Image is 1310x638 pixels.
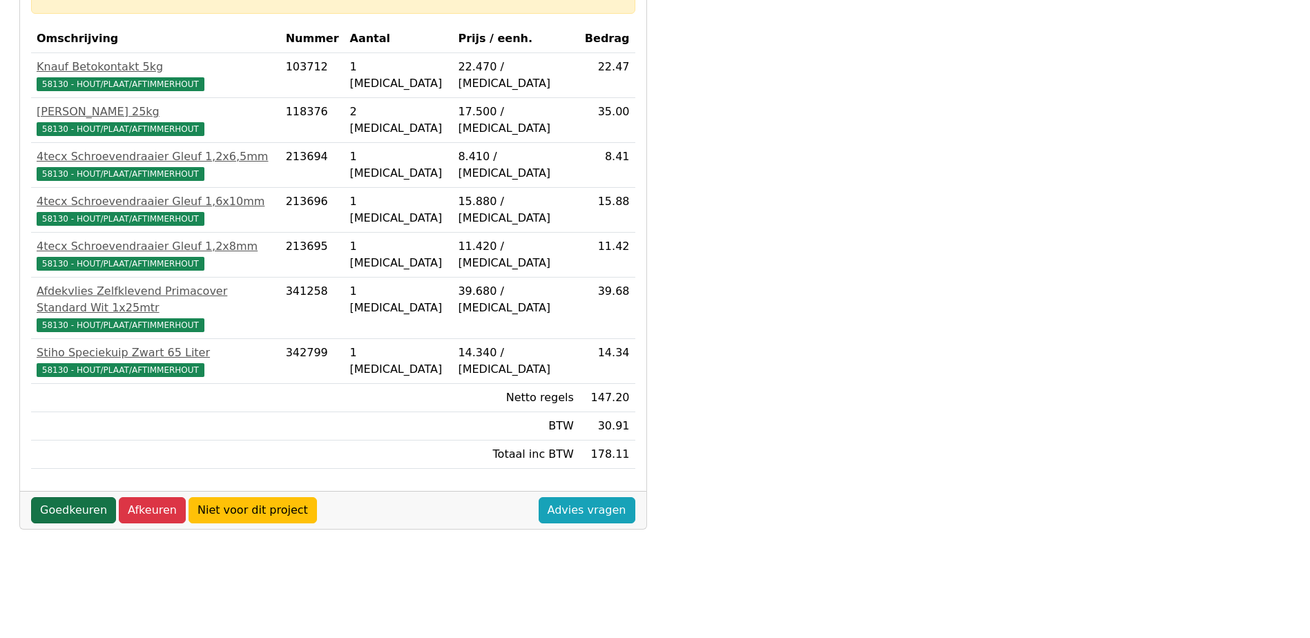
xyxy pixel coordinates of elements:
[37,122,204,136] span: 58130 - HOUT/PLAAT/AFTIMMERHOUT
[280,278,345,339] td: 341258
[350,345,447,378] div: 1 [MEDICAL_DATA]
[37,345,275,378] a: Stiho Speciekuip Zwart 65 Liter58130 - HOUT/PLAAT/AFTIMMERHOUT
[31,25,280,53] th: Omschrijving
[350,59,447,92] div: 1 [MEDICAL_DATA]
[37,193,275,210] div: 4tecx Schroevendraaier Gleuf 1,6x10mm
[458,283,573,316] div: 39.680 / [MEDICAL_DATA]
[579,143,635,188] td: 8.41
[37,283,275,333] a: Afdekvlies Zelfklevend Primacover Standard Wit 1x25mtr58130 - HOUT/PLAAT/AFTIMMERHOUT
[458,59,573,92] div: 22.470 / [MEDICAL_DATA]
[37,59,275,92] a: Knauf Betokontakt 5kg58130 - HOUT/PLAAT/AFTIMMERHOUT
[350,104,447,137] div: 2 [MEDICAL_DATA]
[458,193,573,226] div: 15.880 / [MEDICAL_DATA]
[579,188,635,233] td: 15.88
[37,59,275,75] div: Knauf Betokontakt 5kg
[31,497,116,523] a: Goedkeuren
[350,193,447,226] div: 1 [MEDICAL_DATA]
[280,98,345,143] td: 118376
[452,441,579,469] td: Totaal inc BTW
[280,53,345,98] td: 103712
[539,497,635,523] a: Advies vragen
[37,167,204,181] span: 58130 - HOUT/PLAAT/AFTIMMERHOUT
[37,104,275,137] a: [PERSON_NAME] 25kg58130 - HOUT/PLAAT/AFTIMMERHOUT
[280,143,345,188] td: 213694
[452,25,579,53] th: Prijs / eenh.
[350,148,447,182] div: 1 [MEDICAL_DATA]
[37,238,275,255] div: 4tecx Schroevendraaier Gleuf 1,2x8mm
[37,212,204,226] span: 58130 - HOUT/PLAAT/AFTIMMERHOUT
[37,77,204,91] span: 58130 - HOUT/PLAAT/AFTIMMERHOUT
[280,188,345,233] td: 213696
[119,497,186,523] a: Afkeuren
[579,441,635,469] td: 178.11
[579,98,635,143] td: 35.00
[37,363,204,377] span: 58130 - HOUT/PLAAT/AFTIMMERHOUT
[37,148,275,165] div: 4tecx Schroevendraaier Gleuf 1,2x6,5mm
[579,278,635,339] td: 39.68
[280,233,345,278] td: 213695
[458,148,573,182] div: 8.410 / [MEDICAL_DATA]
[189,497,317,523] a: Niet voor dit project
[458,238,573,271] div: 11.420 / [MEDICAL_DATA]
[37,104,275,120] div: [PERSON_NAME] 25kg
[37,257,204,271] span: 58130 - HOUT/PLAAT/AFTIMMERHOUT
[280,25,345,53] th: Nummer
[458,345,573,378] div: 14.340 / [MEDICAL_DATA]
[37,148,275,182] a: 4tecx Schroevendraaier Gleuf 1,2x6,5mm58130 - HOUT/PLAAT/AFTIMMERHOUT
[579,233,635,278] td: 11.42
[280,339,345,384] td: 342799
[579,339,635,384] td: 14.34
[350,283,447,316] div: 1 [MEDICAL_DATA]
[345,25,453,53] th: Aantal
[37,193,275,226] a: 4tecx Schroevendraaier Gleuf 1,6x10mm58130 - HOUT/PLAAT/AFTIMMERHOUT
[579,25,635,53] th: Bedrag
[37,238,275,271] a: 4tecx Schroevendraaier Gleuf 1,2x8mm58130 - HOUT/PLAAT/AFTIMMERHOUT
[458,104,573,137] div: 17.500 / [MEDICAL_DATA]
[579,384,635,412] td: 147.20
[37,283,275,316] div: Afdekvlies Zelfklevend Primacover Standard Wit 1x25mtr
[579,53,635,98] td: 22.47
[350,238,447,271] div: 1 [MEDICAL_DATA]
[579,412,635,441] td: 30.91
[452,412,579,441] td: BTW
[37,318,204,332] span: 58130 - HOUT/PLAAT/AFTIMMERHOUT
[452,384,579,412] td: Netto regels
[37,345,275,361] div: Stiho Speciekuip Zwart 65 Liter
